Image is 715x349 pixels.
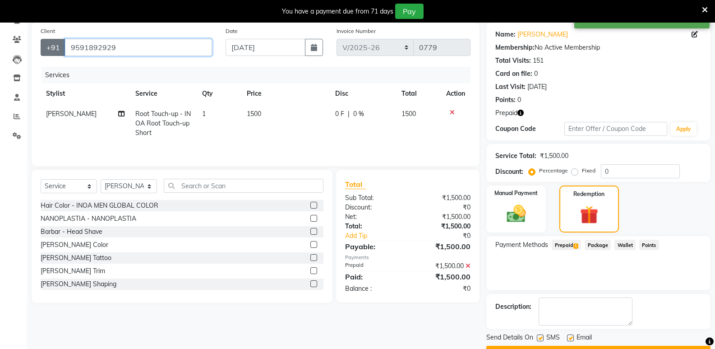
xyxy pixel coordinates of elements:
[408,271,477,282] div: ₹1,500.00
[338,203,408,212] div: Discount:
[202,110,206,118] span: 1
[495,302,531,312] div: Description:
[539,167,568,175] label: Percentage
[247,110,261,118] span: 1500
[46,110,97,118] span: [PERSON_NAME]
[517,95,521,105] div: 0
[534,69,538,79] div: 0
[338,231,420,241] a: Add Tip
[337,27,376,35] label: Invoice Number
[639,240,659,250] span: Points
[408,193,477,203] div: ₹1,500.00
[41,227,102,237] div: Barbar - Head Shave
[614,240,636,250] span: Wallet
[582,167,595,175] label: Fixed
[338,222,408,231] div: Total:
[401,110,416,118] span: 1500
[41,27,55,35] label: Client
[348,109,350,119] span: |
[396,84,441,104] th: Total
[41,240,108,250] div: [PERSON_NAME] Color
[41,266,105,276] div: [PERSON_NAME] Trim
[41,253,111,263] div: [PERSON_NAME] Tattoo
[338,271,408,282] div: Paid:
[552,240,581,250] span: Prepaid
[408,222,477,231] div: ₹1,500.00
[533,56,544,65] div: 151
[135,110,191,137] span: Root Touch-up - INOA Root Touch-up Short
[495,240,548,250] span: Payment Methods
[338,284,408,293] div: Balance :
[573,243,578,249] span: 1
[42,67,477,84] div: Services
[495,108,517,118] span: Prepaid
[441,84,471,104] th: Action
[495,30,516,39] div: Name:
[517,30,568,39] a: [PERSON_NAME]
[495,56,531,65] div: Total Visits:
[41,214,136,223] div: NANOPLASTIA - NANOPLASTIA
[41,201,158,210] div: Hair Color - INOA MEN GLOBAL COLOR
[41,84,130,104] th: Stylist
[527,82,547,92] div: [DATE]
[564,122,667,136] input: Enter Offer / Coupon Code
[495,69,532,79] div: Card on file:
[577,333,592,344] span: Email
[486,333,533,344] span: Send Details On
[495,124,564,134] div: Coupon Code
[395,4,424,19] button: Pay
[65,39,212,56] input: Search by Name/Mobile/Email/Code
[338,212,408,222] div: Net:
[585,240,611,250] span: Package
[241,84,330,104] th: Price
[345,254,471,261] div: Payments
[408,241,477,252] div: ₹1,500.00
[130,84,197,104] th: Service
[495,43,535,52] div: Membership:
[495,43,701,52] div: No Active Membership
[353,109,364,119] span: 0 %
[338,193,408,203] div: Sub Total:
[197,84,241,104] th: Qty
[335,109,344,119] span: 0 F
[338,241,408,252] div: Payable:
[671,122,697,136] button: Apply
[574,204,604,226] img: _gift.svg
[408,284,477,293] div: ₹0
[164,179,323,193] input: Search or Scan
[573,190,604,198] label: Redemption
[408,203,477,212] div: ₹0
[495,167,523,177] div: Discount:
[420,231,477,241] div: ₹0
[495,82,526,92] div: Last Visit:
[330,84,397,104] th: Disc
[408,212,477,222] div: ₹1,500.00
[546,333,560,344] span: SMS
[226,27,238,35] label: Date
[41,39,66,56] button: +91
[495,151,536,161] div: Service Total:
[501,203,532,225] img: _cash.svg
[338,261,408,271] div: Prepaid
[345,180,366,189] span: Total
[494,189,538,197] label: Manual Payment
[282,7,393,16] div: You have a payment due from 71 days
[408,261,477,271] div: ₹1,500.00
[495,95,516,105] div: Points:
[41,279,116,289] div: [PERSON_NAME] Shaping
[540,151,568,161] div: ₹1,500.00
